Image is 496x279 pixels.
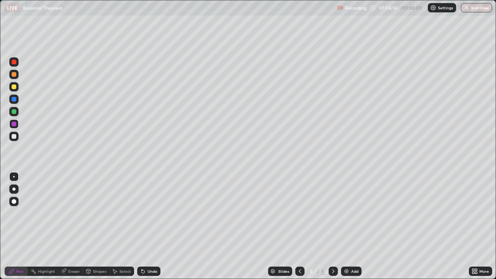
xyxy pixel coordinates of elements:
div: Select [119,269,131,273]
img: class-settings-icons [430,5,436,11]
div: Add [351,269,358,273]
div: More [479,269,489,273]
div: / [317,269,319,274]
img: recording.375f2c34.svg [337,5,343,11]
p: LIVE [7,5,17,11]
div: 5 [308,269,315,274]
div: Undo [148,269,157,273]
button: End Class [461,3,492,12]
div: Highlight [38,269,55,273]
img: add-slide-button [343,268,350,274]
div: Slides [278,269,289,273]
img: end-class-cross [463,5,470,11]
p: Recording [345,5,367,11]
div: Shapes [93,269,106,273]
p: Binomial Theorem [23,5,62,11]
p: Settings [438,6,453,10]
div: Pen [16,269,23,273]
div: 5 [321,268,325,275]
div: Eraser [68,269,80,273]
